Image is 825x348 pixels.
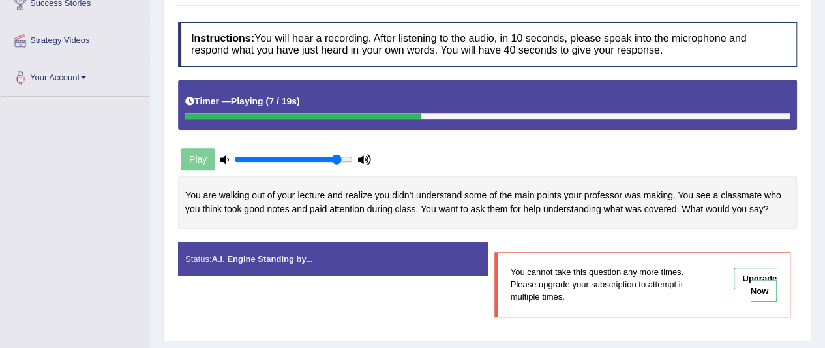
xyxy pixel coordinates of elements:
[178,22,797,66] h4: You will hear a recording. After listening to the audio, in 10 seconds, please speak into the mic...
[1,59,149,92] a: Your Account
[231,96,263,106] b: Playing
[265,96,269,106] b: (
[1,22,149,55] a: Strategy Videos
[178,242,488,276] div: Status:
[185,97,300,106] h5: Timer —
[178,176,797,229] div: You are walking out of your lecture and realize you didn't understand some of the main points you...
[191,33,254,44] b: Instructions:
[511,266,710,303] p: You cannot take this question any more times. Please upgrade your subscription to attempt it mult...
[297,96,300,106] b: )
[734,268,777,302] a: Upgrade Now
[269,96,297,106] b: 7 / 19s
[211,254,312,264] strong: A.I. Engine Standing by...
